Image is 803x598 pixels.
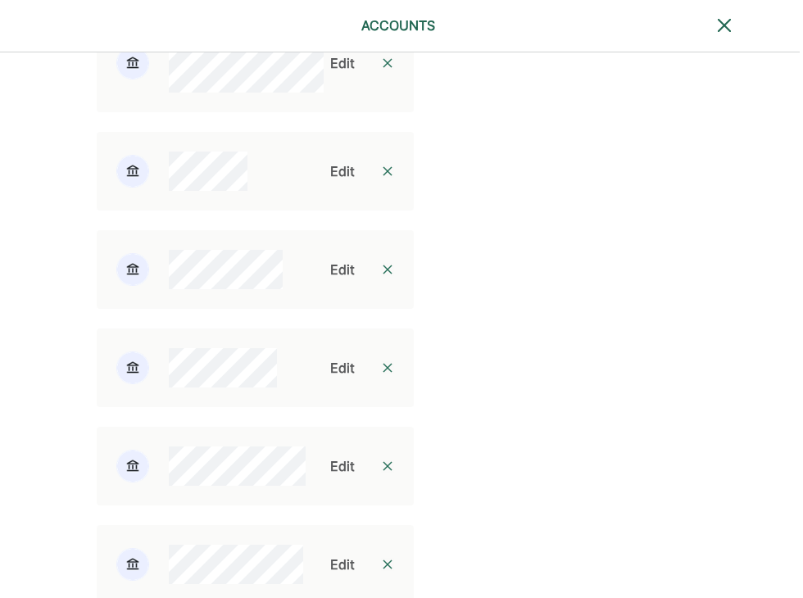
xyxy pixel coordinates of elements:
[330,53,355,73] div: Edit
[330,456,355,476] div: Edit
[330,260,355,279] div: Edit
[330,161,355,181] div: Edit
[330,358,355,378] div: Edit
[330,555,355,574] div: Edit
[288,16,510,35] div: ACCOUNTS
